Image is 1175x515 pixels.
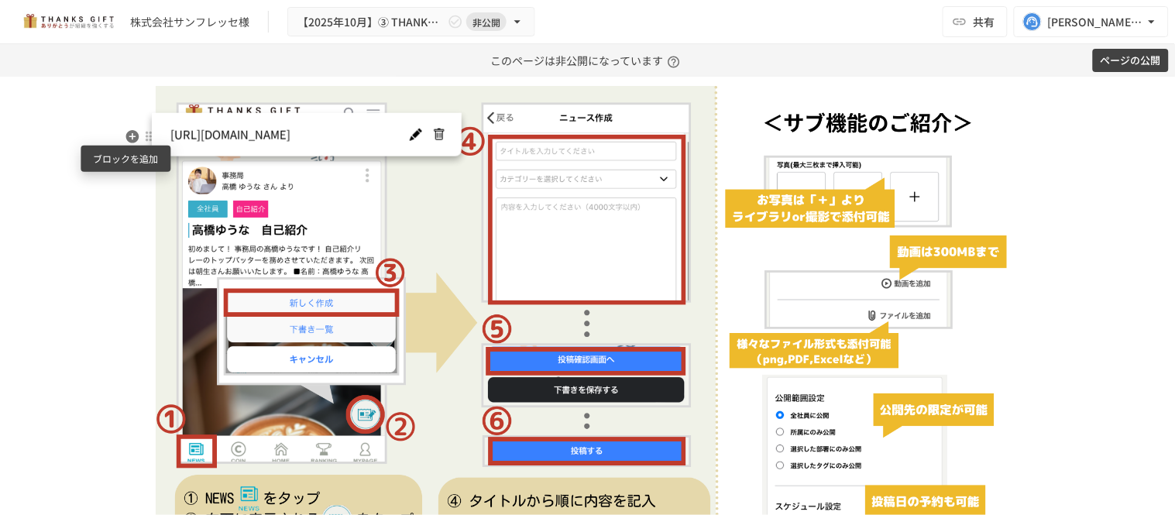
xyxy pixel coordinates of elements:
[1048,12,1144,32] div: [PERSON_NAME][EMAIL_ADDRESS][DOMAIN_NAME]
[1014,6,1169,37] button: [PERSON_NAME][EMAIL_ADDRESS][DOMAIN_NAME]
[287,7,535,37] button: 【2025年10月】➂ THANKS GIFT操作説明/THANKS GIFT[PERSON_NAME]非公開
[1093,49,1169,73] button: ページの公開
[81,146,170,172] div: ブロックを追加
[297,12,445,32] span: 【2025年10月】➂ THANKS GIFT操作説明/THANKS GIFT[PERSON_NAME]
[974,13,995,30] span: 共有
[130,14,249,30] div: 株式会社サンフレッセ様
[943,6,1008,37] button: 共有
[490,44,685,77] p: このページは非公開になっています
[466,14,507,30] span: 非公開
[19,9,118,34] img: mMP1OxWUAhQbsRWCurg7vIHe5HqDpP7qZo7fRoNLXQh
[170,125,417,144] a: [URL][DOMAIN_NAME]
